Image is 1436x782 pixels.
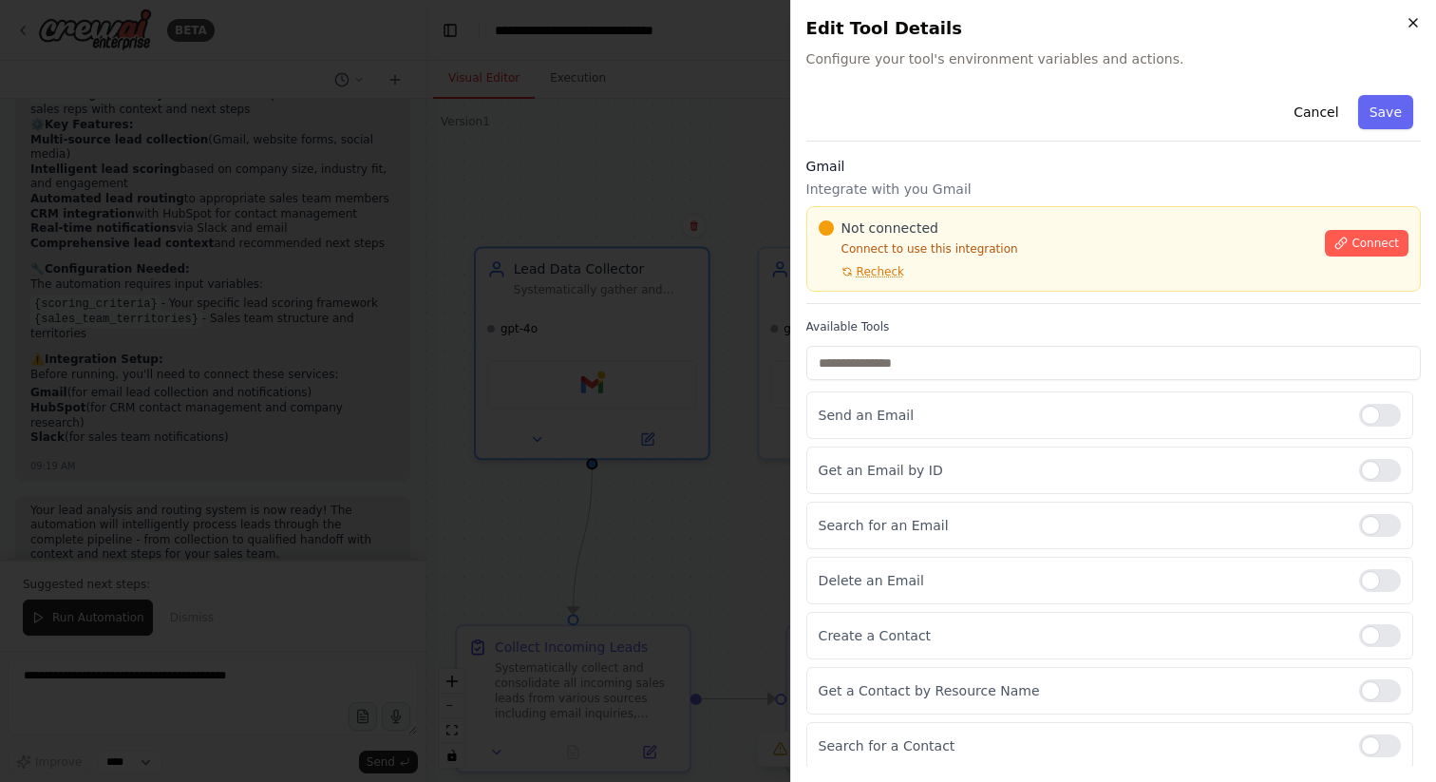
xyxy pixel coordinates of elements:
button: Save [1358,95,1413,129]
h2: Edit Tool Details [806,15,1421,42]
button: Cancel [1282,95,1350,129]
button: Connect [1325,230,1408,257]
p: Send an Email [819,406,1344,425]
span: Not connected [841,219,938,238]
p: Delete an Email [819,571,1344,590]
label: Available Tools [806,319,1421,334]
span: Connect [1351,236,1399,251]
p: Connect to use this integration [819,241,1314,257]
p: Create a Contact [819,626,1344,645]
span: Recheck [857,264,904,279]
button: Recheck [819,264,904,279]
span: Configure your tool's environment variables and actions. [806,49,1421,68]
p: Get a Contact by Resource Name [819,681,1344,700]
p: Search for a Contact [819,736,1344,755]
p: Integrate with you Gmail [806,180,1421,199]
h3: Gmail [806,157,1421,176]
p: Get an Email by ID [819,461,1344,480]
p: Search for an Email [819,516,1344,535]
